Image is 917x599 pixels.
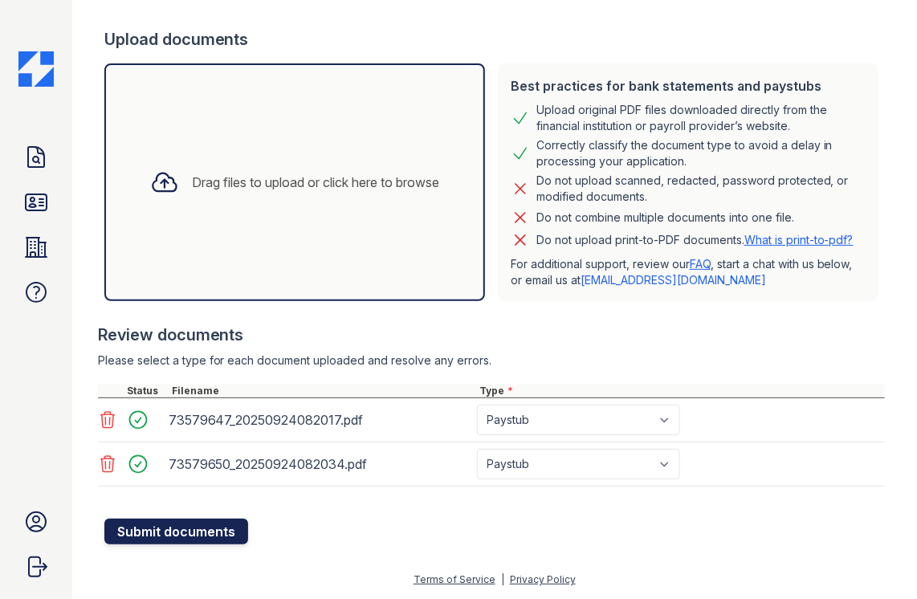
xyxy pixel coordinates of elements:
div: Drag files to upload or click here to browse [192,173,439,192]
a: FAQ [690,257,711,271]
div: Best practices for bank statements and paystubs [511,76,866,96]
button: Submit documents [104,519,248,544]
a: What is print-to-pdf? [744,233,854,247]
div: Filename [169,385,477,397]
img: CE_Icon_Blue-c292c112584629df590d857e76928e9f676e5b41ef8f769ba2f05ee15b207248.png [18,51,54,87]
div: | [501,573,504,585]
p: For additional support, review our , start a chat with us below, or email us at [511,256,866,288]
div: Status [124,385,169,397]
a: Terms of Service [414,573,495,585]
a: Privacy Policy [510,573,576,585]
div: 73579647_20250924082017.pdf [169,407,471,433]
p: Do not upload print-to-PDF documents. [536,232,854,248]
div: Review documents [98,324,886,346]
div: Type [477,385,886,397]
div: 73579650_20250924082034.pdf [169,451,471,477]
div: Do not combine multiple documents into one file. [536,208,794,227]
div: Upload original PDF files downloaded directly from the financial institution or payroll provider’... [536,102,866,134]
a: [EMAIL_ADDRESS][DOMAIN_NAME] [581,273,766,287]
div: Do not upload scanned, redacted, password protected, or modified documents. [536,173,866,205]
div: Please select a type for each document uploaded and resolve any errors. [98,352,886,369]
div: Correctly classify the document type to avoid a delay in processing your application. [536,137,866,169]
div: Upload documents [104,28,886,51]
